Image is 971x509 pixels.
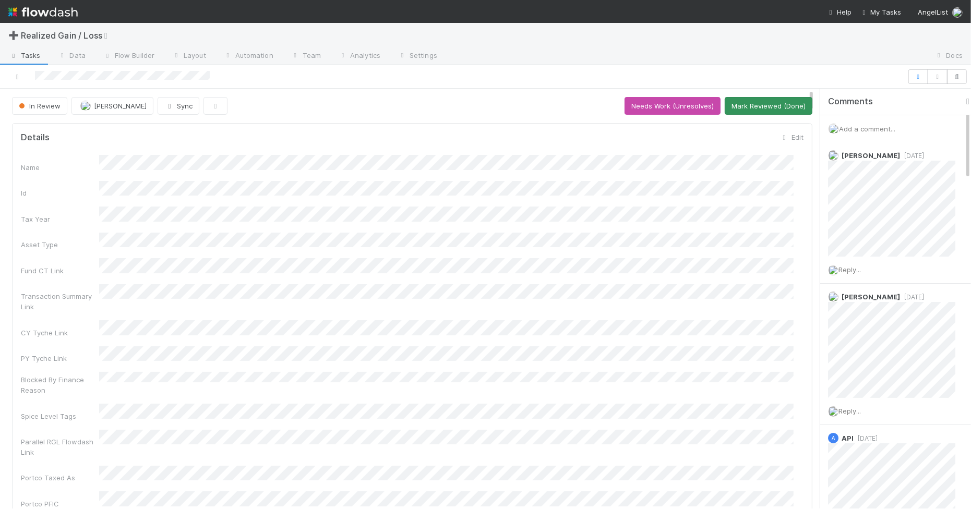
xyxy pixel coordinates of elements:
[21,162,99,173] div: Name
[21,132,50,143] h5: Details
[21,214,99,224] div: Tax Year
[21,437,99,457] div: Parallel RGL Flowdash Link
[828,96,873,107] span: Comments
[389,48,446,65] a: Settings
[8,31,19,40] span: ➕
[832,435,835,441] span: A
[826,7,852,17] div: Help
[838,407,861,415] span: Reply...
[80,101,91,111] img: avatar_45ea4894-10ca-450f-982d-dabe3bd75b0b.png
[8,50,41,60] span: Tasks
[163,48,214,65] a: Layout
[49,48,94,65] a: Data
[860,8,901,16] span: My Tasks
[829,124,839,134] img: avatar_45ea4894-10ca-450f-982d-dabe3bd75b0b.png
[839,125,895,133] span: Add a comment...
[21,291,99,312] div: Transaction Summary Link
[21,265,99,276] div: Fund CT Link
[21,188,99,198] div: Id
[21,239,99,250] div: Asset Type
[842,434,854,442] span: API
[725,97,812,115] button: Mark Reviewed (Done)
[158,97,199,115] button: Sync
[900,293,924,301] span: [DATE]
[828,292,838,302] img: avatar_66854b90-094e-431f-b713-6ac88429a2b8.png
[329,48,389,65] a: Analytics
[94,48,163,65] a: Flow Builder
[21,374,99,395] div: Blocked By Finance Reason
[94,102,147,110] span: [PERSON_NAME]
[842,293,900,301] span: [PERSON_NAME]
[625,97,721,115] button: Needs Work (Unresolves)
[102,50,154,60] span: Flow Builder
[71,97,153,115] button: [PERSON_NAME]
[900,152,924,160] span: [DATE]
[21,411,99,421] div: Spice Level Tags
[21,472,99,483] div: Portco Taxed As
[838,265,861,274] span: Reply...
[828,406,838,417] img: avatar_45ea4894-10ca-450f-982d-dabe3bd75b0b.png
[828,150,838,161] img: avatar_66854b90-094e-431f-b713-6ac88429a2b8.png
[282,48,329,65] a: Team
[8,3,78,21] img: logo-inverted-e16ddd16eac7371096b0.svg
[21,328,99,338] div: CY Tyche Link
[842,151,900,160] span: [PERSON_NAME]
[854,434,878,442] span: [DATE]
[952,7,963,18] img: avatar_45ea4894-10ca-450f-982d-dabe3bd75b0b.png
[21,30,117,41] span: Realized Gain / Loss
[214,48,282,65] a: Automation
[779,133,804,141] a: Edit
[21,353,99,363] div: PY Tyche Link
[21,499,99,509] div: Portco PFIC
[828,433,838,443] div: API
[918,8,948,16] span: AngelList
[860,7,901,17] a: My Tasks
[828,265,838,275] img: avatar_45ea4894-10ca-450f-982d-dabe3bd75b0b.png
[926,48,971,65] a: Docs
